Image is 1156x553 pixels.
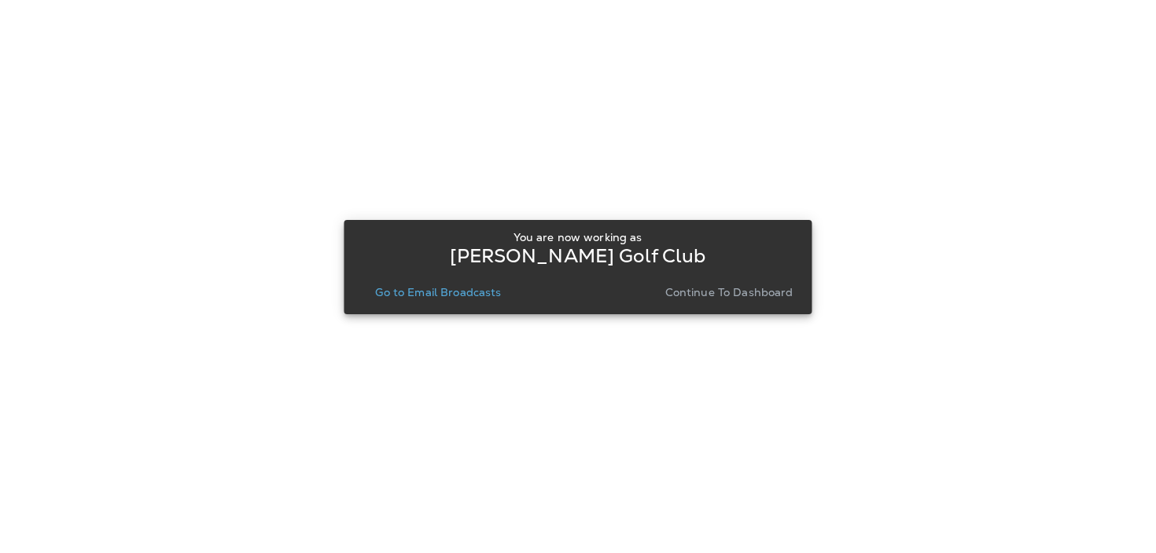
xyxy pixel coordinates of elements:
p: Go to Email Broadcasts [375,286,501,298]
button: Go to Email Broadcasts [369,281,507,303]
p: [PERSON_NAME] Golf Club [450,250,705,262]
button: Continue to Dashboard [659,281,800,303]
p: You are now working as [514,231,642,244]
p: Continue to Dashboard [665,286,793,298]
